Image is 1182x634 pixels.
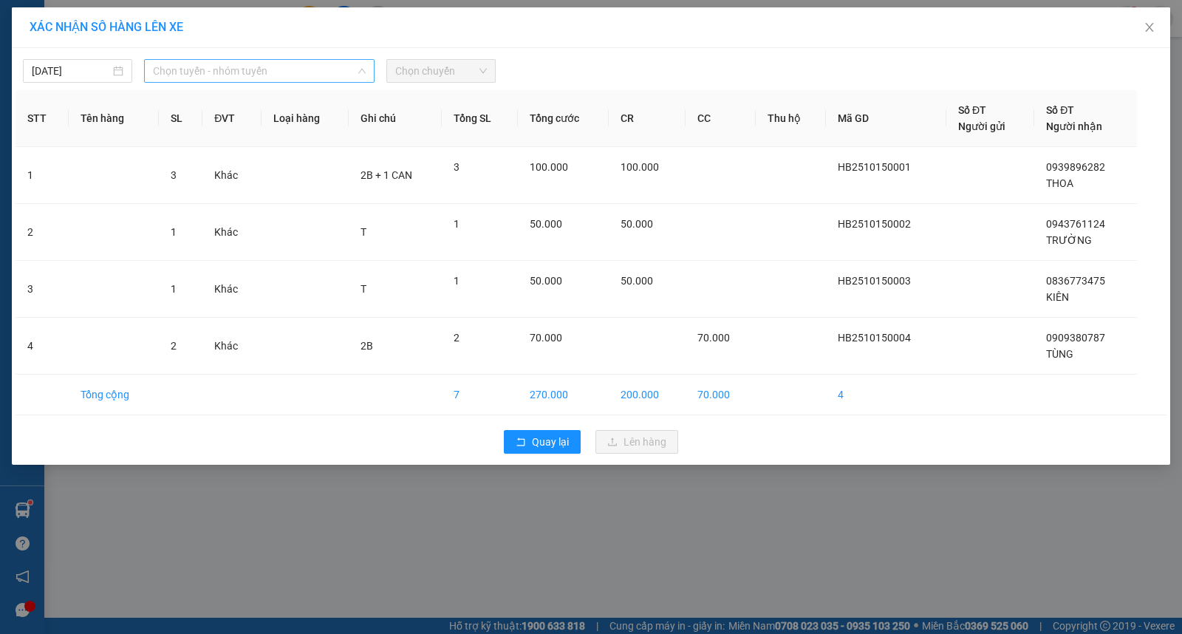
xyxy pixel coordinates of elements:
[595,430,678,454] button: uploadLên hàng
[30,20,183,34] span: XÁC NHẬN SỐ HÀNG LÊN XE
[454,332,460,344] span: 2
[16,318,69,375] td: 4
[530,161,568,173] span: 100.000
[621,218,653,230] span: 50.000
[686,90,755,147] th: CC
[69,375,159,415] td: Tổng cộng
[1046,177,1073,189] span: THOA
[958,120,1005,132] span: Người gửi
[262,90,349,147] th: Loại hàng
[454,161,460,173] span: 3
[1046,348,1073,360] span: TÙNG
[826,90,946,147] th: Mã GD
[609,375,686,415] td: 200.000
[16,261,69,318] td: 3
[171,283,177,295] span: 1
[349,90,443,147] th: Ghi chú
[171,226,177,238] span: 1
[442,375,518,415] td: 7
[202,318,261,375] td: Khác
[202,261,261,318] td: Khác
[530,218,562,230] span: 50.000
[1046,104,1074,116] span: Số ĐT
[530,275,562,287] span: 50.000
[69,90,159,147] th: Tên hàng
[1046,218,1105,230] span: 0943761124
[838,332,911,344] span: HB2510150004
[1046,275,1105,287] span: 0836773475
[838,161,911,173] span: HB2510150001
[16,90,69,147] th: STT
[361,283,366,295] span: T
[621,161,659,173] span: 100.000
[518,375,609,415] td: 270.000
[454,275,460,287] span: 1
[838,218,911,230] span: HB2510150002
[159,90,203,147] th: SL
[697,332,730,344] span: 70.000
[1129,7,1170,49] button: Close
[1046,291,1069,303] span: KIÊN
[532,434,569,450] span: Quay lại
[395,60,487,82] span: Chọn chuyến
[756,90,827,147] th: Thu hộ
[1046,332,1105,344] span: 0909380787
[1046,234,1092,246] span: TRƯỜNG
[958,104,986,116] span: Số ĐT
[1046,161,1105,173] span: 0939896282
[518,90,609,147] th: Tổng cước
[361,340,373,352] span: 2B
[838,275,911,287] span: HB2510150003
[202,204,261,261] td: Khác
[171,340,177,352] span: 2
[609,90,686,147] th: CR
[358,67,366,75] span: down
[202,90,261,147] th: ĐVT
[686,375,755,415] td: 70.000
[1144,21,1155,33] span: close
[16,147,69,204] td: 1
[826,375,946,415] td: 4
[361,226,366,238] span: T
[1046,120,1102,132] span: Người nhận
[621,275,653,287] span: 50.000
[202,147,261,204] td: Khác
[16,204,69,261] td: 2
[504,430,581,454] button: rollbackQuay lại
[171,169,177,181] span: 3
[530,332,562,344] span: 70.000
[153,60,366,82] span: Chọn tuyến - nhóm tuyến
[516,437,526,449] span: rollback
[454,218,460,230] span: 1
[361,169,412,181] span: 2B + 1 CAN
[32,63,110,79] input: 15/10/2025
[442,90,518,147] th: Tổng SL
